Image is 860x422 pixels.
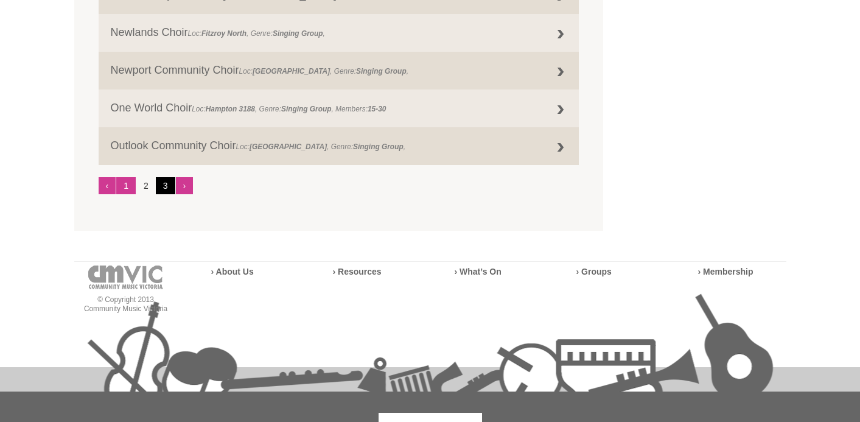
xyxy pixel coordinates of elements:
[281,105,332,113] strong: Singing Group
[88,266,163,289] img: cmvic-logo-footer.png
[156,177,175,194] a: 3
[99,14,579,52] a: Newlands ChoirLoc:Fitzroy North, Genre:Singing Group,
[99,52,579,90] a: Newport Community ChoirLoc:[GEOGRAPHIC_DATA], Genre:Singing Group,
[698,267,753,276] a: › Membership
[353,142,404,151] strong: Singing Group
[74,295,178,314] p: © Copyright 2013 Community Music Victoria
[136,177,156,194] li: 2
[176,177,194,194] a: ›
[239,67,408,76] span: Loc: , Genre: ,
[455,267,502,276] a: › What’s On
[576,267,612,276] a: › Groups
[333,267,382,276] a: › Resources
[236,142,405,151] span: Loc: , Genre: ,
[211,267,254,276] a: › About Us
[99,90,579,127] a: One World ChoirLoc:Hampton 3188, Genre:Singing Group, Members:15-30
[99,127,579,165] a: Outlook Community ChoirLoc:[GEOGRAPHIC_DATA], Genre:Singing Group,
[201,29,246,38] strong: Fitzroy North
[116,177,136,194] a: 1
[250,142,327,151] strong: [GEOGRAPHIC_DATA]
[356,67,407,76] strong: Singing Group
[99,177,116,194] a: ‹
[206,105,255,113] strong: Hampton 3188
[368,105,386,113] strong: 15-30
[273,29,323,38] strong: Singing Group
[253,67,330,76] strong: [GEOGRAPHIC_DATA]
[192,105,386,113] span: Loc: , Genre: , Members:
[188,29,325,38] span: Loc: , Genre: ,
